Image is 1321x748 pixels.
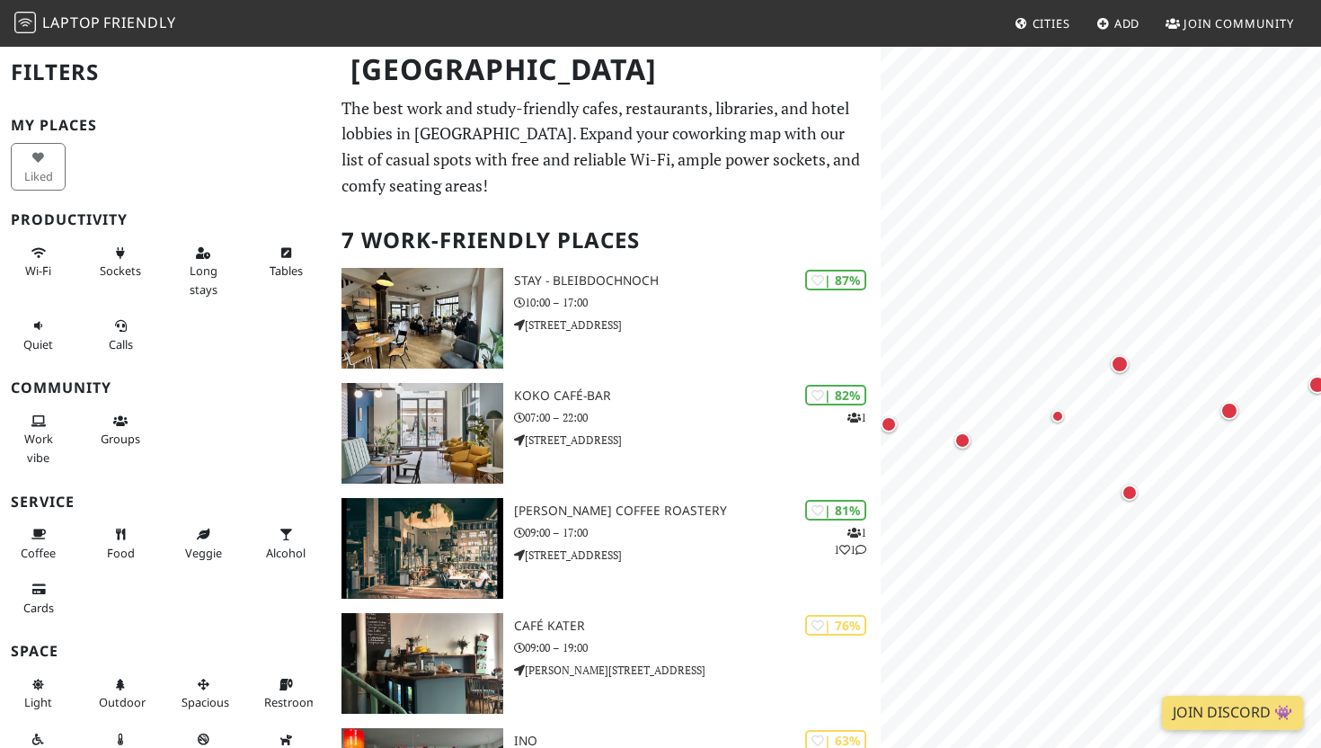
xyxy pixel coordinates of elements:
button: Tables [259,238,314,286]
span: Alcohol [266,545,306,561]
div: | 82% [805,385,866,405]
h3: STAY - bleibdochnoch [514,273,881,289]
p: The best work and study-friendly cafes, restaurants, libraries, and hotel lobbies in [GEOGRAPHIC_... [341,95,871,199]
img: LaptopFriendly [14,12,36,33]
img: Franz Morish Coffee Roastery [341,498,503,599]
h3: Space [11,643,320,660]
p: [STREET_ADDRESS] [514,316,881,334]
img: Café Kater [341,613,503,714]
h2: 7 Work-Friendly Places [341,213,871,268]
span: Video/audio calls [109,336,133,352]
a: Join Community [1158,7,1301,40]
div: Map marker [1217,398,1242,423]
div: Map marker [951,429,974,452]
a: Add [1089,7,1148,40]
span: Friendly [103,13,175,32]
div: | 87% [805,270,866,290]
span: Add [1114,15,1140,31]
p: 1 [847,409,866,426]
button: Sockets [93,238,148,286]
button: Quiet [11,311,66,359]
a: LaptopFriendly LaptopFriendly [14,8,176,40]
h3: Service [11,494,320,511]
span: Laptop [42,13,101,32]
span: Group tables [101,431,140,447]
h2: Filters [11,45,320,100]
span: Food [107,545,135,561]
button: Restroom [259,670,314,717]
p: [PERSON_NAME][STREET_ADDRESS] [514,662,881,679]
span: Credit cards [23,600,54,616]
span: Join Community [1184,15,1294,31]
span: Power sockets [100,263,141,279]
h3: My Places [11,117,320,134]
button: Veggie [176,520,231,567]
div: | 76% [805,615,866,636]
button: Food [93,520,148,567]
h3: koko café-bar [514,388,881,404]
h3: Community [11,379,320,396]
p: 09:00 – 17:00 [514,524,881,541]
p: [STREET_ADDRESS] [514,432,881,449]
span: Outdoor area [99,694,146,710]
button: Spacious [176,670,231,717]
a: Join Discord 👾 [1162,696,1303,730]
button: Work vibe [11,406,66,472]
span: Long stays [190,263,217,297]
span: People working [24,431,53,465]
p: 1 1 1 [834,524,866,558]
a: koko café-bar | 82% 1 koko café-bar 07:00 – 22:00 [STREET_ADDRESS] [331,383,882,484]
span: Work-friendly tables [270,263,303,279]
span: Veggie [185,545,222,561]
span: Natural light [24,694,52,710]
button: Groups [93,406,148,454]
div: | 81% [805,500,866,521]
p: 09:00 – 19:00 [514,639,881,656]
span: Quiet [23,336,53,352]
button: Long stays [176,238,231,304]
span: Coffee [21,545,56,561]
h3: Productivity [11,211,320,228]
span: Spacious [182,694,229,710]
span: Restroom [264,694,317,710]
a: Cities [1007,7,1077,40]
button: Cards [11,574,66,622]
button: Light [11,670,66,717]
h1: [GEOGRAPHIC_DATA] [336,45,878,94]
a: STAY - bleibdochnoch | 87% STAY - bleibdochnoch 10:00 – 17:00 [STREET_ADDRESS] [331,268,882,369]
button: Wi-Fi [11,238,66,286]
p: [STREET_ADDRESS] [514,547,881,564]
p: 07:00 – 22:00 [514,409,881,426]
img: koko café-bar [341,383,503,484]
div: Map marker [877,413,900,436]
span: Cities [1033,15,1070,31]
button: Outdoor [93,670,148,717]
div: Map marker [1118,481,1141,504]
p: 10:00 – 17:00 [514,294,881,311]
button: Coffee [11,520,66,567]
div: Map marker [1047,405,1068,427]
span: Stable Wi-Fi [25,263,51,279]
button: Calls [93,311,148,359]
button: Alcohol [259,520,314,567]
div: Map marker [1107,352,1132,377]
h3: [PERSON_NAME] Coffee Roastery [514,503,881,519]
a: Café Kater | 76% Café Kater 09:00 – 19:00 [PERSON_NAME][STREET_ADDRESS] [331,613,882,714]
img: STAY - bleibdochnoch [341,268,503,369]
a: Franz Morish Coffee Roastery | 81% 111 [PERSON_NAME] Coffee Roastery 09:00 – 17:00 [STREET_ADDRESS] [331,498,882,599]
h3: Café Kater [514,619,881,634]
